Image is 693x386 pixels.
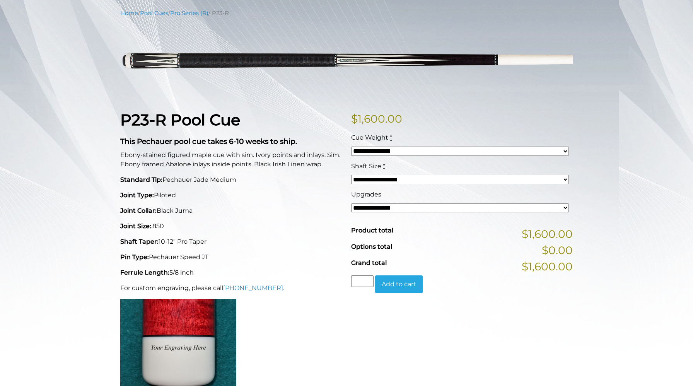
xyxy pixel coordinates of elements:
span: Upgrades [351,191,381,198]
span: Cue Weight [351,134,388,141]
strong: Joint Type: [120,191,154,199]
strong: Ferrule Length: [120,269,169,276]
input: Product quantity [351,275,374,287]
nav: Breadcrumb [120,9,573,17]
p: .850 [120,222,342,231]
p: 5/8 inch [120,268,342,277]
span: Grand total [351,259,387,266]
bdi: 1,600.00 [351,112,402,125]
span: $ [351,112,358,125]
strong: Standard Tip: [120,176,162,183]
button: Add to cart [375,275,423,293]
p: Pechauer Speed JT [120,253,342,262]
p: 10-12" Pro Taper [120,237,342,246]
a: Pool Cues [140,10,168,17]
strong: P23-R Pool Cue [120,110,240,129]
strong: Joint Collar: [120,207,157,214]
span: $1,600.00 [522,258,573,275]
abbr: required [383,162,385,170]
strong: Pin Type: [120,253,149,261]
a: [PHONE_NUMBER]. [223,284,284,292]
p: Black Juma [120,206,342,215]
span: $1,600.00 [522,226,573,242]
p: For custom engraving, please call [120,284,342,293]
span: $0.00 [542,242,573,258]
span: Shaft Size [351,162,381,170]
p: Piloted [120,191,342,200]
abbr: required [390,134,392,141]
span: Options total [351,243,392,250]
a: Home [120,10,138,17]
strong: Joint Size: [120,222,151,230]
img: p23-R.png [120,23,573,99]
p: Pechauer Jade Medium [120,175,342,184]
span: Product total [351,227,393,234]
p: Ebony-stained figured maple cue with sim. Ivory points and inlays. Sim. Ebony framed Abalone inla... [120,150,342,169]
strong: This Pechauer pool cue takes 6-10 weeks to ship. [120,137,297,146]
strong: Shaft Taper: [120,238,159,245]
a: Pro Series (R) [170,10,208,17]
